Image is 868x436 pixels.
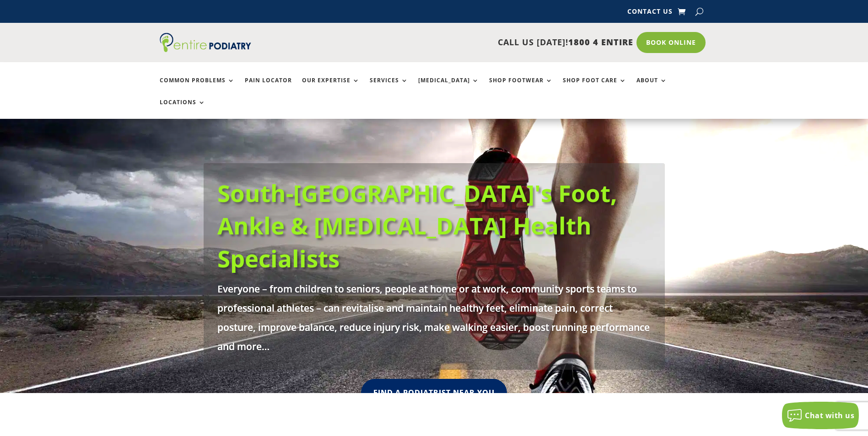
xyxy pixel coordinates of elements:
[302,77,360,97] a: Our Expertise
[805,410,854,420] span: Chat with us
[160,45,251,54] a: Entire Podiatry
[217,279,651,356] p: Everyone – from children to seniors, people at home or at work, community sports teams to profess...
[782,402,859,429] button: Chat with us
[160,33,251,52] img: logo (1)
[636,77,667,97] a: About
[563,77,626,97] a: Shop Foot Care
[636,32,706,53] a: Book Online
[627,8,673,18] a: Contact Us
[160,77,235,97] a: Common Problems
[489,77,553,97] a: Shop Footwear
[286,37,633,48] p: CALL US [DATE]!
[217,177,617,274] a: South-[GEOGRAPHIC_DATA]'s Foot, Ankle & [MEDICAL_DATA] Health Specialists
[160,99,205,119] a: Locations
[361,379,507,407] a: Find A Podiatrist Near You
[568,37,633,48] span: 1800 4 ENTIRE
[418,77,479,97] a: [MEDICAL_DATA]
[370,77,408,97] a: Services
[245,77,292,97] a: Pain Locator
